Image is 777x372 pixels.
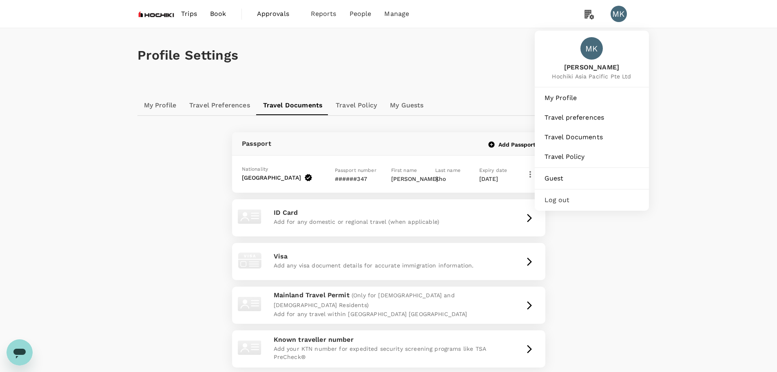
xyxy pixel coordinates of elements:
span: Hochiki Asia Pacific Pte Ltd [552,72,631,80]
p: Kho [435,175,472,183]
span: First name [391,167,417,173]
span: Approvals [257,9,298,19]
p: Add for any travel within [GEOGRAPHIC_DATA] [GEOGRAPHIC_DATA] [274,310,504,318]
img: visa [235,246,264,275]
span: Guest [545,174,639,183]
a: Travel preferences [538,109,646,127]
a: Travel Policy [538,148,646,166]
img: id-card [235,203,264,231]
span: Travel Documents [545,132,639,142]
span: Manage [384,9,409,19]
img: id-card [235,290,264,319]
span: Log out [545,195,639,205]
span: (Only for [DEMOGRAPHIC_DATA] and [DEMOGRAPHIC_DATA] Residents) [274,292,455,308]
a: Travel Preferences [183,96,257,115]
p: Visa [274,252,504,261]
iframe: Button to launch messaging window [7,339,33,365]
p: [GEOGRAPHIC_DATA] [242,174,301,182]
p: Add for any domestic or regional travel (when applicable) [274,218,504,226]
p: [DATE] [479,175,516,183]
p: ######347 [335,175,384,183]
img: Hochiki Asia Pacific Pte Ltd [137,5,175,23]
span: People [350,9,372,19]
span: My Profile [545,93,639,103]
p: Known traveller number [274,335,504,345]
span: Travel preferences [545,113,639,123]
a: My Guests [383,96,430,115]
h1: Profile Settings [137,48,640,63]
a: Guest [538,169,646,187]
p: [PERSON_NAME] [391,175,428,183]
p: Passport [242,139,271,149]
a: Travel Documents [257,96,329,115]
a: Travel Documents [538,128,646,146]
p: Mainland Travel Permit [274,290,504,310]
a: My Profile [137,96,183,115]
div: Log out [538,191,646,209]
span: Book [210,9,226,19]
span: Nationality [242,166,268,172]
span: Passport number [335,167,376,173]
div: MK [580,37,603,60]
span: [PERSON_NAME] [552,63,631,72]
span: Reports [311,9,336,19]
div: MK [611,6,627,22]
img: id-card [235,334,264,362]
p: ID Card [274,208,504,218]
span: Travel Policy [545,152,639,162]
button: Add Passport [489,141,536,148]
p: Add any visa document details for accurate immigration information. [274,261,504,270]
span: Last name [435,167,460,173]
span: Expiry date [479,167,507,173]
span: Trips [181,9,197,19]
a: My Profile [538,89,646,107]
a: Travel Policy [329,96,383,115]
p: Add your KTN number for expedited security screening programs like TSA PreCheck® [274,345,504,361]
